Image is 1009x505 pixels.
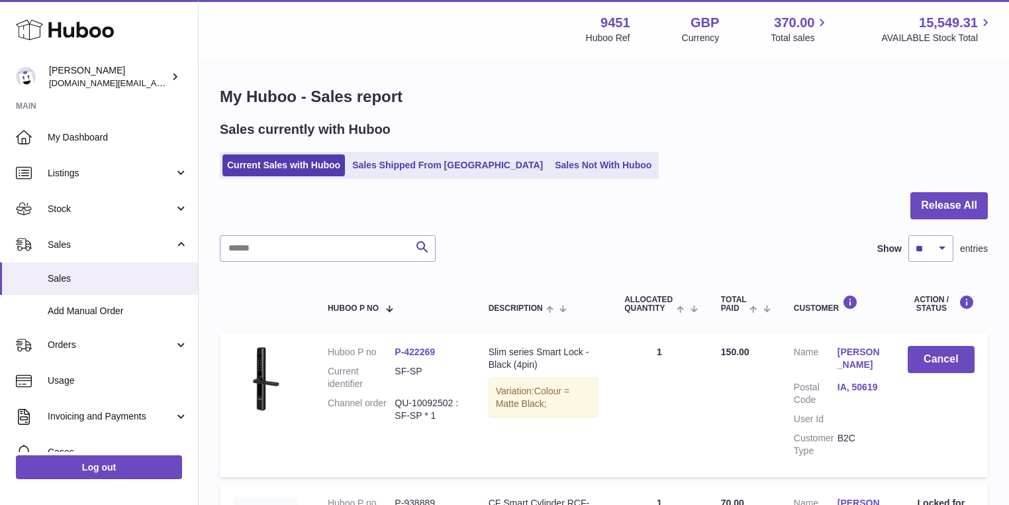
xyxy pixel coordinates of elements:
[691,14,719,32] strong: GBP
[48,272,188,285] span: Sales
[220,121,391,139] h2: Sales currently with Huboo
[611,333,708,477] td: 1
[48,131,188,144] span: My Dashboard
[550,154,656,176] a: Sales Not With Huboo
[881,14,993,44] a: 15,549.31 AVAILABLE Stock Total
[682,32,720,44] div: Currency
[48,167,174,180] span: Listings
[794,346,838,374] dt: Name
[48,305,188,317] span: Add Manual Order
[48,374,188,387] span: Usage
[16,67,36,87] img: amir.ch@gmail.com
[220,86,988,107] h1: My Huboo - Sales report
[794,432,838,457] dt: Customer Type
[48,339,174,351] span: Orders
[489,378,599,418] div: Variation:
[49,78,264,88] span: [DOMAIN_NAME][EMAIL_ADDRESS][DOMAIN_NAME]
[838,432,881,457] dd: B2C
[910,192,988,219] button: Release All
[624,296,673,313] span: ALLOCATED Quantity
[881,32,993,44] span: AVAILABLE Stock Total
[908,346,975,373] button: Cancel
[16,455,182,479] a: Log out
[222,154,345,176] a: Current Sales with Huboo
[328,304,379,313] span: Huboo P no
[348,154,548,176] a: Sales Shipped From [GEOGRAPHIC_DATA]
[601,14,630,32] strong: 9451
[838,346,881,371] a: [PERSON_NAME]
[489,304,543,313] span: Description
[771,14,830,44] a: 370.00 Total sales
[48,239,174,251] span: Sales
[328,365,395,390] dt: Current identifier
[908,295,975,313] div: Action / Status
[721,296,747,313] span: Total paid
[489,346,599,371] div: Slim series Smart Lock - Black (4pin)
[877,243,902,255] label: Show
[328,346,395,359] dt: Huboo P no
[794,381,838,406] dt: Postal Code
[771,32,830,44] span: Total sales
[794,295,881,313] div: Customer
[586,32,630,44] div: Huboo Ref
[48,446,188,459] span: Cases
[233,346,299,412] img: SF-featured-image-1.png
[838,381,881,394] a: IA, 50619
[960,243,988,255] span: entries
[395,347,435,357] a: P-422269
[395,397,461,422] dd: QU-10092502 : SF-SP * 1
[48,410,174,423] span: Invoicing and Payments
[794,413,838,425] dt: User Id
[328,397,395,422] dt: Channel order
[395,365,461,390] dd: SF-SP
[721,347,749,357] span: 150.00
[49,64,168,89] div: [PERSON_NAME]
[919,14,978,32] span: 15,549.31
[774,14,814,32] span: 370.00
[48,203,174,215] span: Stock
